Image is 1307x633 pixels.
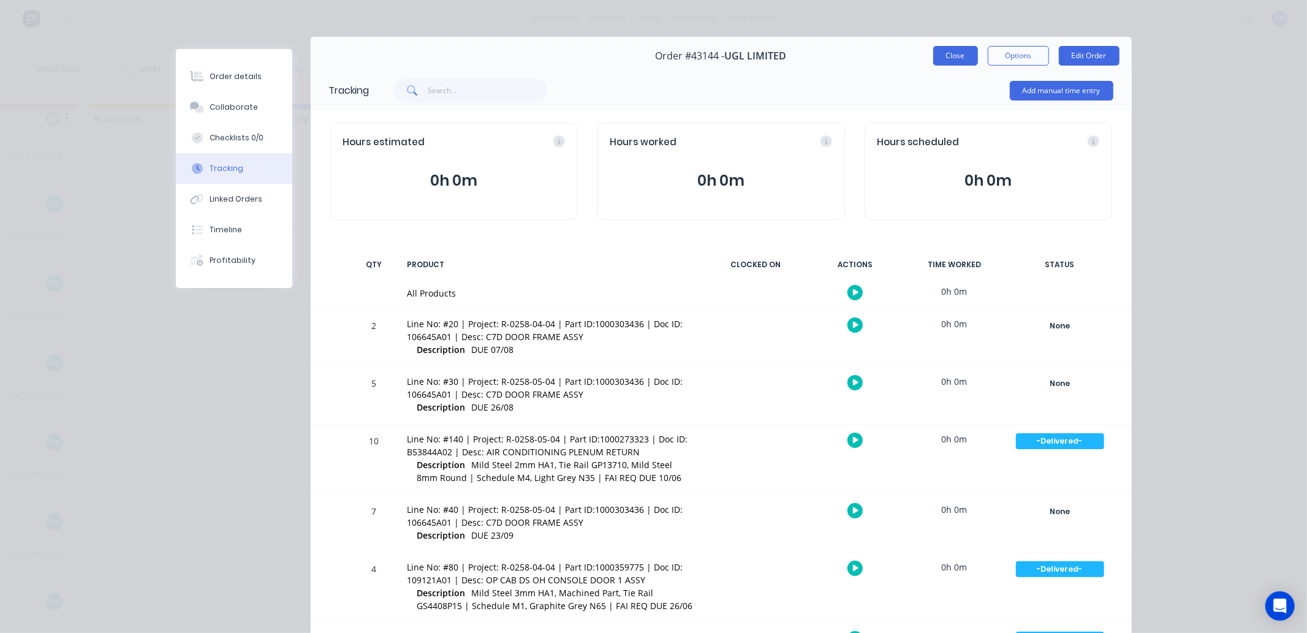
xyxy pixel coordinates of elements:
div: QTY [356,252,393,278]
span: Hours estimated [343,135,425,150]
div: Line No: #20 | Project: R-0258-04-04 | Part ID:1000303436 | Doc ID: 106645A01 | Desc: C7D DOOR FR... [407,317,695,343]
span: UGL LIMITED [725,50,787,62]
div: None [1016,318,1104,334]
button: None [1015,375,1105,392]
div: 2 [356,312,393,367]
span: Description [417,401,466,414]
div: 0h 0m [909,368,1001,395]
div: 4 [356,555,393,623]
div: ACTIONS [809,252,901,278]
span: DUE 23/09 [472,529,514,541]
div: All Products [407,287,695,300]
div: None [1016,504,1104,520]
span: Order #43144 - [656,50,725,62]
button: None [1015,503,1105,520]
div: Tracking [329,83,369,98]
button: 0h 0m [343,169,565,192]
div: CLOCKED ON [710,252,802,278]
div: 0h 0m [909,278,1001,305]
button: 0h 0m [877,169,1099,192]
div: Order details [210,71,262,82]
span: Hours worked [610,135,677,150]
div: Open Intercom Messenger [1265,591,1295,621]
div: Profitability [210,255,256,266]
button: Profitability [176,245,292,276]
div: -Delivered- [1016,433,1104,449]
button: Options [988,46,1049,66]
span: DUE 07/08 [472,344,514,355]
button: Add manual time entry [1010,81,1113,100]
div: TIME WORKED [909,252,1001,278]
span: Mild Steel 2mm HA1, Tie Rail GP13710, Mild Steel 8mm Round | Schedule M4, Light Grey N35 | FAI RE... [417,459,682,483]
button: Timeline [176,214,292,245]
button: Tracking [176,153,292,184]
button: Checklists 0/0 [176,123,292,153]
span: Description [417,343,466,356]
div: 7 [356,498,393,553]
button: 0h 0m [610,169,832,192]
div: -Delivered- [1016,561,1104,577]
button: -Delivered- [1015,561,1105,578]
div: Tracking [210,163,243,174]
div: Checklists 0/0 [210,132,263,143]
span: DUE 26/08 [472,401,514,413]
button: Order details [176,61,292,92]
div: STATUS [1008,252,1112,278]
button: -Delivered- [1015,433,1105,450]
div: 5 [356,370,393,425]
div: 0h 0m [909,310,1001,338]
div: 0h 0m [909,425,1001,453]
span: Description [417,458,466,471]
div: 10 [356,427,393,495]
div: 0h 0m [909,496,1001,523]
div: None [1016,376,1104,392]
div: PRODUCT [400,252,703,278]
div: Line No: #40 | Project: R-0258-05-04 | Part ID:1000303436 | Doc ID: 106645A01 | Desc: C7D DOOR FR... [407,503,695,529]
div: Collaborate [210,102,258,113]
button: Linked Orders [176,184,292,214]
input: Search... [428,78,547,103]
div: Linked Orders [210,194,262,205]
div: 0h 0m [909,553,1001,581]
div: Line No: #30 | Project: R-0258-05-04 | Part ID:1000303436 | Doc ID: 106645A01 | Desc: C7D DOOR FR... [407,375,695,401]
div: Line No: #80 | Project: R-0258-04-04 | Part ID:1000359775 | Doc ID: 109121A01 | Desc: OP CAB DS O... [407,561,695,586]
span: Mild Steel 3mm HA1, Machined Part, Tie Rail GS4408P15 | Schedule M1, Graphite Grey N65 | FAI REQ ... [417,587,693,612]
span: Description [417,586,466,599]
button: None [1015,317,1105,335]
span: Description [417,529,466,542]
span: Hours scheduled [877,135,960,150]
button: Collaborate [176,92,292,123]
button: Close [933,46,978,66]
div: Timeline [210,224,242,235]
div: Line No: #140 | Project: R-0258-05-04 | Part ID:1000273323 | Doc ID: B53844A02 | Desc: AIR CONDIT... [407,433,695,458]
button: Edit Order [1059,46,1119,66]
